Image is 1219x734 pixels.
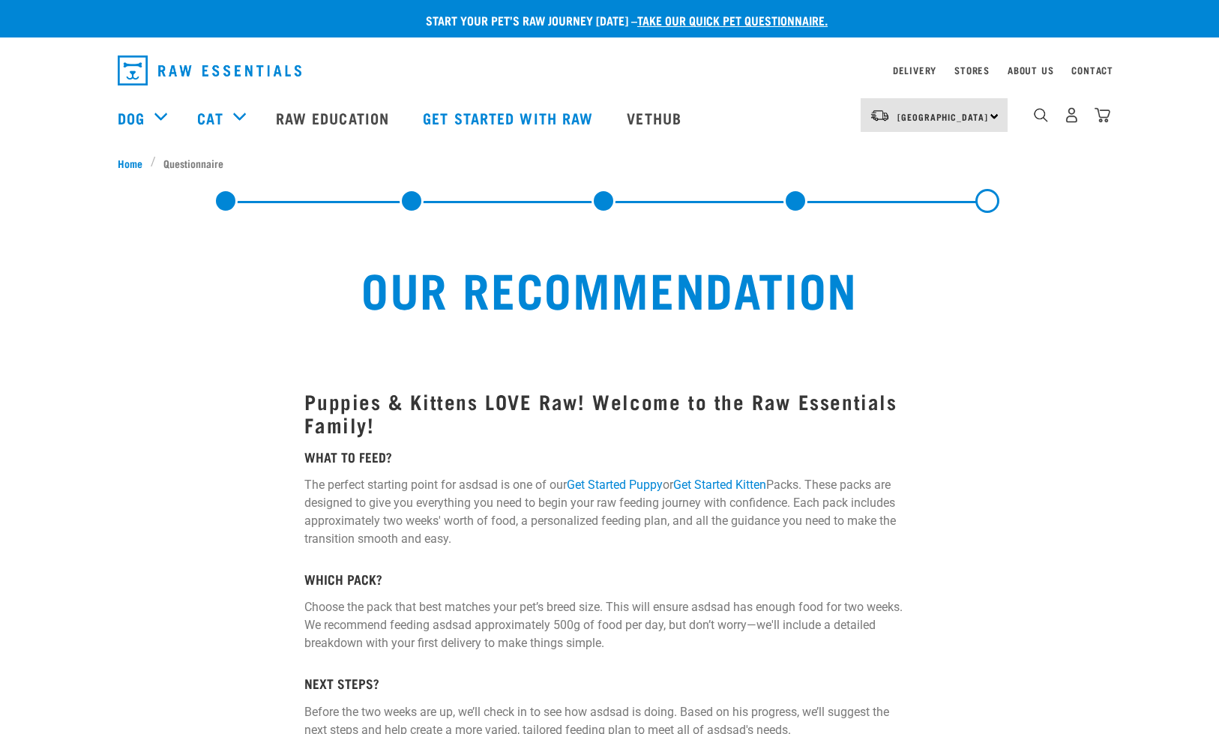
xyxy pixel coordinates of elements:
p: The perfect starting point for asdsad is one of our or Packs. These packs are designed to give yo... [304,476,914,548]
p: Choose the pack that best matches your pet’s breed size. This will ensure asdsad has enough food ... [304,598,914,652]
a: Stores [954,67,990,73]
img: home-icon-1@2x.png [1034,108,1048,122]
a: Vethub [612,88,700,148]
img: user.png [1064,107,1080,123]
img: Raw Essentials Logo [118,55,301,85]
h5: WHAT TO FEED? [304,450,914,465]
a: Get started with Raw [408,88,612,148]
a: take our quick pet questionnaire. [637,16,828,23]
a: Dog [118,106,145,129]
nav: dropdown navigation [106,49,1113,91]
h2: Our Recommendation [148,261,1071,315]
img: van-moving.png [870,109,890,122]
a: Contact [1071,67,1113,73]
h5: NEXT STEPS? [304,676,914,691]
a: Cat [197,106,223,129]
img: home-icon@2x.png [1095,107,1110,123]
strong: Puppies & Kittens LOVE Raw! Welcome to the Raw Essentials Family! [304,395,897,430]
a: Get Started Kitten [673,478,766,492]
span: Home [118,155,142,171]
a: Delivery [893,67,936,73]
a: About Us [1008,67,1053,73]
a: Home [118,155,151,171]
h5: WHICH PACK? [304,572,914,587]
span: [GEOGRAPHIC_DATA] [897,114,988,119]
a: Raw Education [261,88,408,148]
nav: breadcrumbs [118,155,1101,171]
a: Get Started Puppy [567,478,663,492]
